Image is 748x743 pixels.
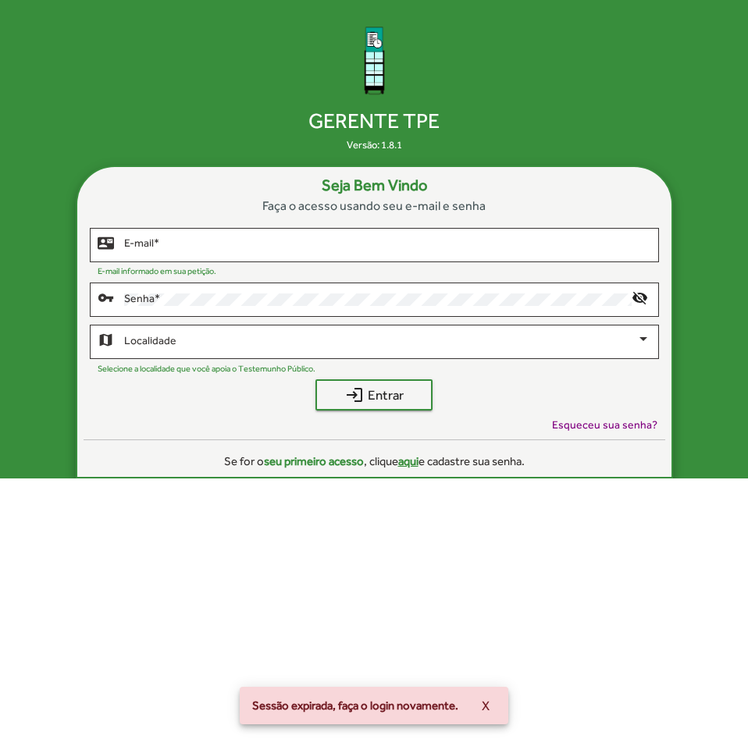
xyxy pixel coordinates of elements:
[345,386,364,404] mat-icon: login
[264,454,364,467] strong: seu primeiro acesso
[302,104,446,134] span: Gerente TPE
[632,289,650,308] mat-icon: visibility_off
[98,364,315,373] mat-hint: Selecione a localidade que você apoia o Testemunho Público.
[469,691,502,720] button: X
[315,379,433,411] button: Entrar
[262,197,486,215] span: Faça o acesso usando seu e-mail e senha
[252,698,458,713] span: Sessão expirada, faça o login novamente.
[347,137,402,153] div: Versão: 1.8.1
[322,173,427,197] strong: Seja Bem Vindo
[98,266,216,276] mat-hint: E-mail informado em sua petição.
[552,417,657,433] span: Esqueceu sua senha?
[98,331,116,350] mat-icon: map
[98,289,116,308] mat-icon: vpn_key
[84,453,665,471] div: Se for o , clique e cadastre sua senha.
[98,234,116,253] mat-icon: contact_mail
[482,691,490,720] span: X
[333,19,415,101] img: Logo Gerente
[398,454,419,467] span: aqui
[329,381,419,409] span: Entrar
